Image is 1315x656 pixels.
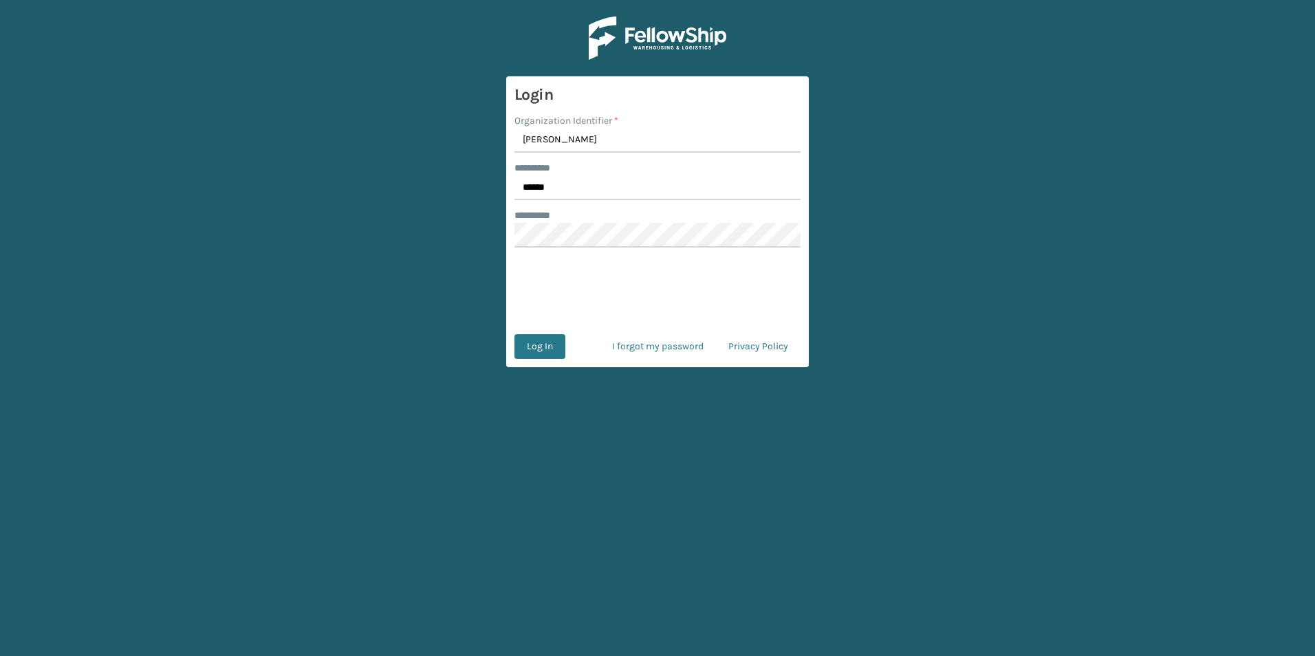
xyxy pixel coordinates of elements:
[600,334,716,359] a: I forgot my password
[514,113,618,128] label: Organization Identifier
[589,17,726,60] img: Logo
[716,334,801,359] a: Privacy Policy
[514,334,565,359] button: Log In
[514,85,801,105] h3: Login
[553,264,762,318] iframe: reCAPTCHA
